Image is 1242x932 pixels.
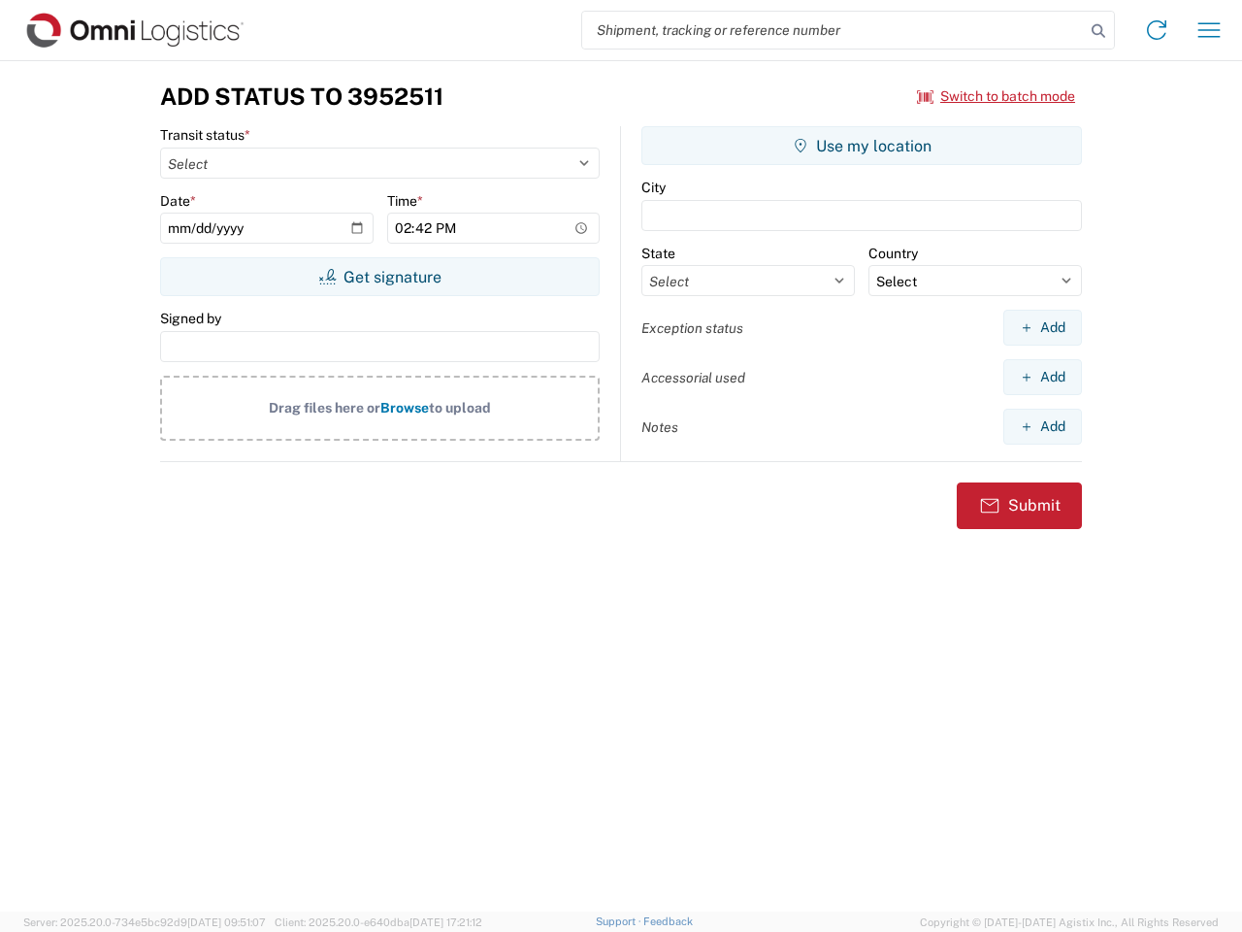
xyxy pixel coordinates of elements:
[596,915,644,927] a: Support
[160,257,600,296] button: Get signature
[643,915,693,927] a: Feedback
[641,319,743,337] label: Exception status
[641,418,678,436] label: Notes
[269,400,380,416] span: Drag files here or
[160,310,221,327] label: Signed by
[429,400,491,416] span: to upload
[920,914,1219,931] span: Copyright © [DATE]-[DATE] Agistix Inc., All Rights Reserved
[957,483,1082,529] button: Submit
[160,83,443,111] h3: Add Status to 3952511
[1003,409,1082,445] button: Add
[380,400,429,416] span: Browse
[641,126,1082,165] button: Use my location
[409,916,482,928] span: [DATE] 17:21:12
[1003,310,1082,346] button: Add
[641,245,675,262] label: State
[187,916,266,928] span: [DATE] 09:51:07
[917,81,1075,113] button: Switch to batch mode
[23,916,266,928] span: Server: 2025.20.0-734e5bc92d9
[160,126,250,144] label: Transit status
[275,916,482,928] span: Client: 2025.20.0-e640dba
[582,12,1085,49] input: Shipment, tracking or reference number
[160,192,196,210] label: Date
[868,245,918,262] label: Country
[641,369,745,386] label: Accessorial used
[641,179,666,196] label: City
[387,192,423,210] label: Time
[1003,359,1082,395] button: Add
